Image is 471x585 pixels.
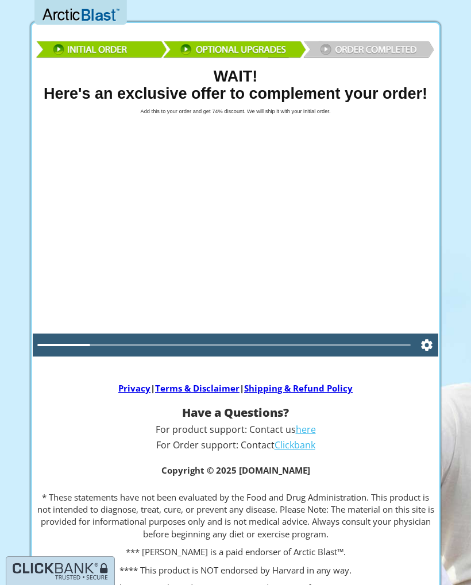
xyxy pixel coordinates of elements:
[29,440,442,451] h5: For Order support: Contact
[415,334,438,357] button: Settings
[155,382,240,394] a: Terms & Disclaimer
[118,382,150,394] a: Privacy
[34,546,437,558] p: *** [PERSON_NAME] is a paid endorser of Arctic Blast™.
[296,423,316,436] a: here
[12,562,109,581] img: logo-tab-dark-blue-en.png
[29,406,442,419] h4: Have a Questions?
[34,491,437,541] p: * These statements have not been evaluated by the Food and Drug Administration. This product is n...
[275,439,315,451] a: Clickbank
[161,464,310,476] strong: Copyright © 2025 [DOMAIN_NAME]
[29,109,442,114] h4: Add this to your order and get 74% discount. We will ship it with your initial order.
[244,382,353,394] a: Shipping & Refund Policy
[34,68,437,102] h1: WAIT! Here's an exclusive offer to complement your order!
[34,33,437,63] img: reviewbar.png
[34,382,437,394] p: | |
[29,425,442,435] h5: For product support: Contact us
[34,564,437,576] p: **** This product is NOT endorsed by Harvard in any way.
